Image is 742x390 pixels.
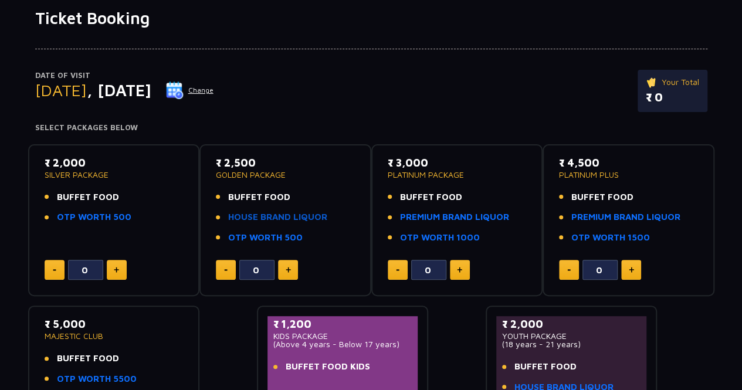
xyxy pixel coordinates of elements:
p: (18 years - 21 years) [502,340,641,348]
a: HOUSE BRAND LIQUOR [228,211,327,224]
img: minus [567,269,571,271]
p: SILVER PACKAGE [45,171,184,179]
img: plus [457,267,462,273]
p: ₹ 1,200 [273,316,412,332]
h4: Select Packages Below [35,123,707,133]
p: PLATINUM PLUS [559,171,698,179]
img: plus [286,267,291,273]
a: OTP WORTH 5500 [57,372,137,386]
p: Date of Visit [35,70,214,82]
p: ₹ 0 [646,89,699,106]
p: ₹ 2,500 [216,155,355,171]
img: plus [629,267,634,273]
p: ₹ 2,000 [502,316,641,332]
span: [DATE] [35,80,87,100]
p: GOLDEN PACKAGE [216,171,355,179]
button: Change [165,81,214,100]
span: BUFFET FOOD [514,360,577,374]
p: ₹ 3,000 [388,155,527,171]
h1: Ticket Booking [35,8,707,28]
img: minus [396,269,399,271]
span: BUFFET FOOD [57,191,119,204]
a: OTP WORTH 500 [57,211,131,224]
img: ticket [646,76,658,89]
span: , [DATE] [87,80,151,100]
img: plus [114,267,119,273]
p: (Above 4 years - Below 17 years) [273,340,412,348]
p: YOUTH PACKAGE [502,332,641,340]
a: OTP WORTH 500 [228,231,303,245]
a: PREMIUM BRAND LIQUOR [571,211,680,224]
span: BUFFET FOOD [571,191,633,204]
span: BUFFET FOOD [57,352,119,365]
p: MAJESTIC CLUB [45,332,184,340]
img: minus [53,269,56,271]
span: BUFFET FOOD [400,191,462,204]
a: OTP WORTH 1500 [571,231,650,245]
img: minus [224,269,228,271]
a: OTP WORTH 1000 [400,231,480,245]
p: ₹ 2,000 [45,155,184,171]
p: ₹ 5,000 [45,316,184,332]
p: PLATINUM PACKAGE [388,171,527,179]
p: Your Total [646,76,699,89]
span: BUFFET FOOD [228,191,290,204]
span: BUFFET FOOD KIDS [286,360,370,374]
p: KIDS PACKAGE [273,332,412,340]
p: ₹ 4,500 [559,155,698,171]
a: PREMIUM BRAND LIQUOR [400,211,509,224]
